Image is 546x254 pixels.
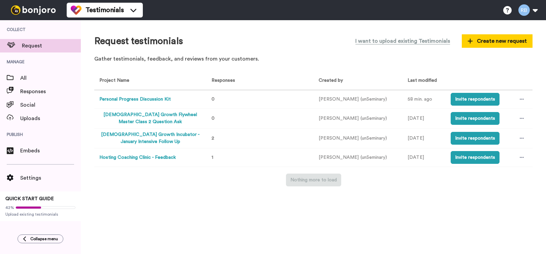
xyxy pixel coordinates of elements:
[314,148,403,167] td: [PERSON_NAME] (unSeminary)
[99,131,201,145] button: [DEMOGRAPHIC_DATA] Growth Incubator - January Intensive Follow Up
[212,155,213,160] span: 1
[350,34,455,48] button: I want to upload existing Testimonials
[20,174,81,182] span: Settings
[86,5,124,15] span: Testimonials
[355,37,450,45] span: I want to upload existing Testimonials
[212,97,215,102] span: 0
[314,72,403,90] th: Created by
[5,205,14,210] span: 42%
[5,212,75,217] span: Upload existing testimonials
[30,236,58,242] span: Collapse menu
[20,87,81,96] span: Responses
[286,174,341,186] button: Nothing more to load
[462,34,533,48] button: Create new request
[314,109,403,129] td: [PERSON_NAME] (unSeminary)
[94,55,533,63] p: Gather testimonials, feedback, and reviews from your customers.
[20,74,81,82] span: All
[451,151,500,164] button: Invite respondents
[403,129,446,148] td: [DATE]
[212,116,215,121] span: 0
[20,147,81,155] span: Embeds
[99,111,201,125] button: [DEMOGRAPHIC_DATA] Growth Flywheel Master Class 2 Question Ask
[403,109,446,129] td: [DATE]
[212,136,214,141] span: 2
[99,154,176,161] button: Hosting Coaching Clinic - Feedback
[20,101,81,109] span: Social
[451,93,500,106] button: Invite respondents
[451,132,500,145] button: Invite respondents
[99,96,171,103] button: Personal Progress Discussion Kit
[403,90,446,109] td: 58 min. ago
[314,129,403,148] td: [PERSON_NAME] (unSeminary)
[403,148,446,167] td: [DATE]
[18,234,63,243] button: Collapse menu
[5,196,54,201] span: QUICK START GUIDE
[403,72,446,90] th: Last modified
[451,112,500,125] button: Invite respondents
[94,72,204,90] th: Project Name
[94,36,183,46] h1: Request testimonials
[209,78,235,83] span: Responses
[8,5,59,15] img: bj-logo-header-white.svg
[314,90,403,109] td: [PERSON_NAME] (unSeminary)
[20,114,81,122] span: Uploads
[22,42,81,50] span: Request
[468,37,527,45] span: Create new request
[71,5,82,15] img: tm-color.svg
